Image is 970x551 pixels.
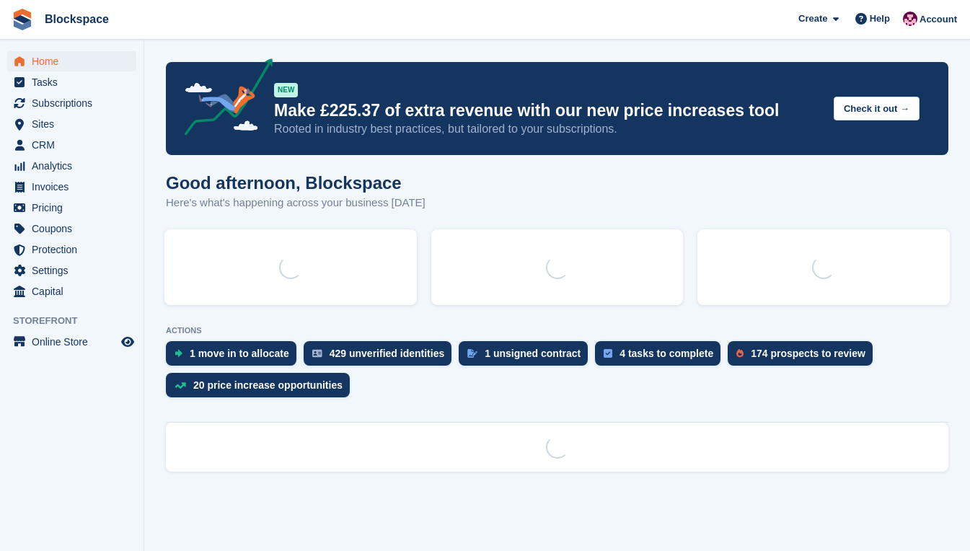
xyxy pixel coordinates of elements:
[312,349,322,358] img: verify_identity-adf6edd0f0f0b5bbfe63781bf79b02c33cf7c696d77639b501bdc392416b5a36.svg
[32,198,118,218] span: Pricing
[175,349,182,358] img: move_ins_to_allocate_icon-fdf77a2bb77ea45bf5b3d319d69a93e2d87916cf1d5bf7949dd705db3b84f3ca.svg
[166,173,426,193] h1: Good afternoon, Blockspace
[175,382,186,389] img: price_increase_opportunities-93ffe204e8149a01c8c9dc8f82e8f89637d9d84a8eef4429ea346261dce0b2c0.svg
[32,219,118,239] span: Coupons
[166,341,304,373] a: 1 move in to allocate
[330,348,445,359] div: 429 unverified identities
[7,332,136,352] a: menu
[190,348,289,359] div: 1 move in to allocate
[920,12,957,27] span: Account
[467,349,477,358] img: contract_signature_icon-13c848040528278c33f63329250d36e43548de30e8caae1d1a13099fd9432cc5.svg
[32,332,118,352] span: Online Store
[166,373,357,405] a: 20 price increase opportunities
[12,9,33,30] img: stora-icon-8386f47178a22dfd0bd8f6a31ec36ba5ce8667c1dd55bd0f319d3a0aa187defe.svg
[751,348,865,359] div: 174 prospects to review
[193,379,343,391] div: 20 price increase opportunities
[7,239,136,260] a: menu
[7,135,136,155] a: menu
[119,333,136,351] a: Preview store
[32,93,118,113] span: Subscriptions
[13,314,144,328] span: Storefront
[39,7,115,31] a: Blockspace
[32,281,118,301] span: Capital
[798,12,827,26] span: Create
[7,281,136,301] a: menu
[32,239,118,260] span: Protection
[595,341,728,373] a: 4 tasks to complete
[459,341,595,373] a: 1 unsigned contract
[32,177,118,197] span: Invoices
[870,12,890,26] span: Help
[7,72,136,92] a: menu
[274,83,298,97] div: NEW
[7,260,136,281] a: menu
[485,348,581,359] div: 1 unsigned contract
[304,341,459,373] a: 429 unverified identities
[32,135,118,155] span: CRM
[32,114,118,134] span: Sites
[32,72,118,92] span: Tasks
[166,195,426,211] p: Here's what's happening across your business [DATE]
[7,219,136,239] a: menu
[32,260,118,281] span: Settings
[274,100,822,121] p: Make £225.37 of extra revenue with our new price increases tool
[32,156,118,176] span: Analytics
[172,58,273,141] img: price-adjustments-announcement-icon-8257ccfd72463d97f412b2fc003d46551f7dbcb40ab6d574587a9cd5c0d94...
[7,177,136,197] a: menu
[166,326,948,335] p: ACTIONS
[834,97,920,120] button: Check it out →
[7,93,136,113] a: menu
[728,341,880,373] a: 174 prospects to review
[604,349,612,358] img: task-75834270c22a3079a89374b754ae025e5fb1db73e45f91037f5363f120a921f8.svg
[7,51,136,71] a: menu
[7,198,136,218] a: menu
[736,349,744,358] img: prospect-51fa495bee0391a8d652442698ab0144808aea92771e9ea1ae160a38d050c398.svg
[903,12,917,26] img: Blockspace
[32,51,118,71] span: Home
[274,121,822,137] p: Rooted in industry best practices, but tailored to your subscriptions.
[7,156,136,176] a: menu
[620,348,713,359] div: 4 tasks to complete
[7,114,136,134] a: menu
